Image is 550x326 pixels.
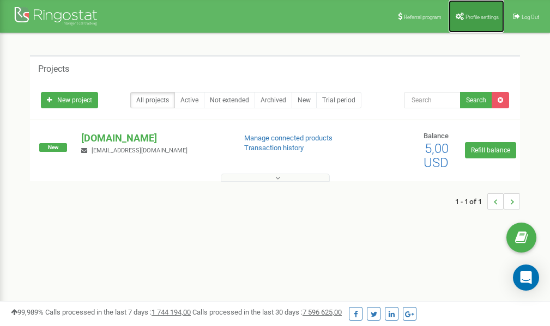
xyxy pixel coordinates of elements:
[192,308,342,316] span: Calls processed in the last 30 days :
[404,92,461,108] input: Search
[38,64,69,74] h5: Projects
[11,308,44,316] span: 99,989%
[152,308,191,316] u: 1 744 194,00
[424,132,449,140] span: Balance
[45,308,191,316] span: Calls processed in the last 7 days :
[455,182,520,220] nav: ...
[39,143,67,152] span: New
[522,14,539,20] span: Log Out
[404,14,442,20] span: Referral program
[303,308,342,316] u: 7 596 625,00
[41,92,98,108] a: New project
[81,131,226,145] p: [DOMAIN_NAME]
[316,92,361,108] a: Trial period
[130,92,175,108] a: All projects
[255,92,292,108] a: Archived
[244,144,304,152] a: Transaction history
[460,92,492,108] button: Search
[513,265,539,291] div: Open Intercom Messenger
[455,193,487,210] span: 1 - 1 of 1
[292,92,317,108] a: New
[92,147,188,154] span: [EMAIL_ADDRESS][DOMAIN_NAME]
[204,92,255,108] a: Not extended
[174,92,204,108] a: Active
[244,134,333,142] a: Manage connected products
[466,14,499,20] span: Profile settings
[465,142,516,158] a: Refill balance
[424,141,449,170] span: 5,00 USD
